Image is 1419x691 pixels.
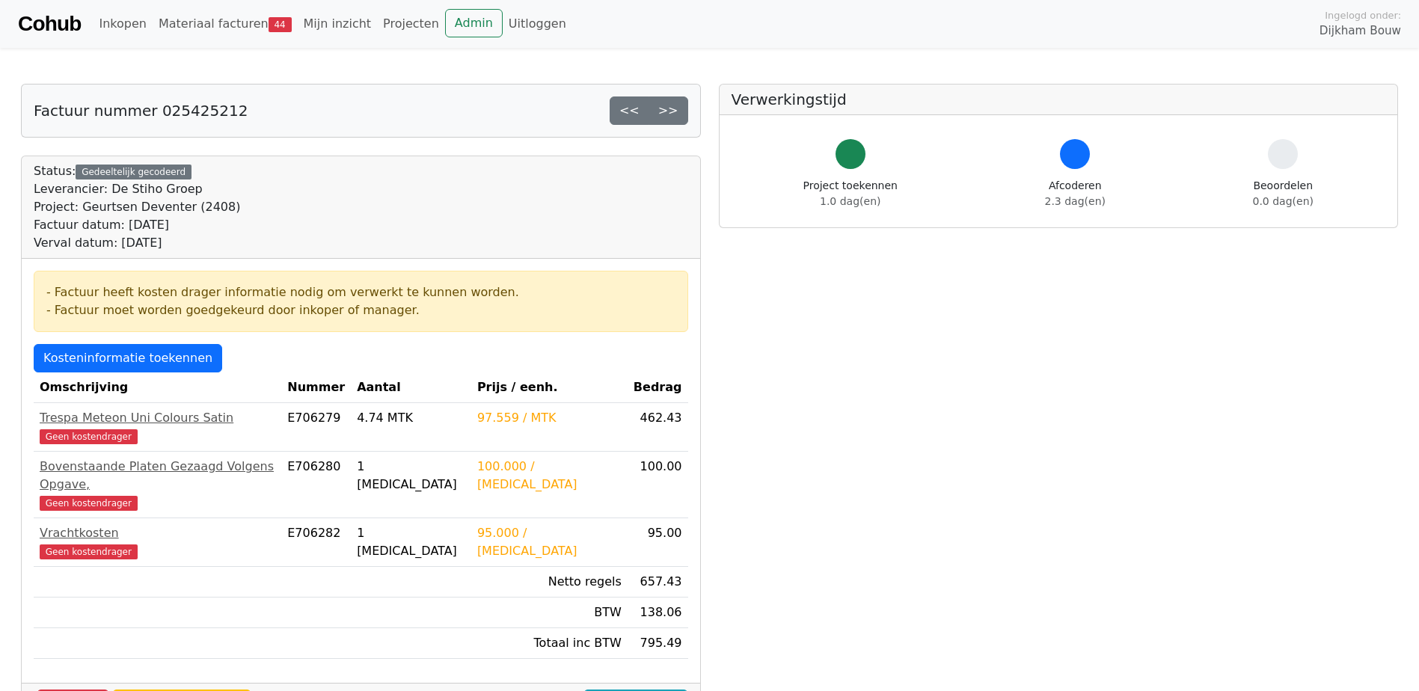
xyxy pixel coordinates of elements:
[281,403,351,452] td: E706279
[628,452,688,518] td: 100.00
[1253,195,1314,207] span: 0.0 dag(en)
[471,372,628,403] th: Prijs / eenh.
[445,9,503,37] a: Admin
[628,518,688,567] td: 95.00
[34,234,240,252] div: Verval datum: [DATE]
[471,567,628,598] td: Netto regels
[40,429,138,444] span: Geen kostendrager
[76,165,191,179] div: Gedeeltelijk gecodeerd
[40,544,138,559] span: Geen kostendrager
[628,628,688,659] td: 795.49
[471,598,628,628] td: BTW
[281,372,351,403] th: Nummer
[649,96,688,125] a: >>
[1253,178,1314,209] div: Beoordelen
[153,9,298,39] a: Materiaal facturen44
[34,198,240,216] div: Project: Geurtsen Deventer (2408)
[269,17,292,32] span: 44
[40,409,275,445] a: Trespa Meteon Uni Colours SatinGeen kostendrager
[377,9,445,39] a: Projecten
[1325,8,1401,22] span: Ingelogd onder:
[477,409,622,427] div: 97.559 / MTK
[34,162,240,252] div: Status:
[34,180,240,198] div: Leverancier: De Stiho Groep
[18,6,81,42] a: Cohub
[34,372,281,403] th: Omschrijving
[477,458,622,494] div: 100.000 / [MEDICAL_DATA]
[503,9,572,39] a: Uitloggen
[34,216,240,234] div: Factuur datum: [DATE]
[93,9,152,39] a: Inkopen
[803,178,898,209] div: Project toekennen
[628,598,688,628] td: 138.06
[281,452,351,518] td: E706280
[46,283,675,301] div: - Factuur heeft kosten drager informatie nodig om verwerkt te kunnen worden.
[34,102,248,120] h5: Factuur nummer 025425212
[610,96,649,125] a: <<
[351,372,471,403] th: Aantal
[40,458,275,494] div: Bovenstaande Platen Gezaagd Volgens Opgave,
[820,195,880,207] span: 1.0 dag(en)
[628,372,688,403] th: Bedrag
[34,344,222,372] a: Kosteninformatie toekennen
[40,409,275,427] div: Trespa Meteon Uni Colours Satin
[281,518,351,567] td: E706282
[628,567,688,598] td: 657.43
[40,524,275,542] div: Vrachtkosten
[1045,195,1106,207] span: 2.3 dag(en)
[46,301,675,319] div: - Factuur moet worden goedgekeurd door inkoper of manager.
[357,458,465,494] div: 1 [MEDICAL_DATA]
[40,458,275,512] a: Bovenstaande Platen Gezaagd Volgens Opgave,Geen kostendrager
[732,90,1386,108] h5: Verwerkingstijd
[357,409,465,427] div: 4.74 MTK
[357,524,465,560] div: 1 [MEDICAL_DATA]
[40,524,275,560] a: VrachtkostenGeen kostendrager
[477,524,622,560] div: 95.000 / [MEDICAL_DATA]
[1045,178,1106,209] div: Afcoderen
[471,628,628,659] td: Totaal inc BTW
[628,403,688,452] td: 462.43
[40,496,138,511] span: Geen kostendrager
[298,9,378,39] a: Mijn inzicht
[1320,22,1401,40] span: Dijkham Bouw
